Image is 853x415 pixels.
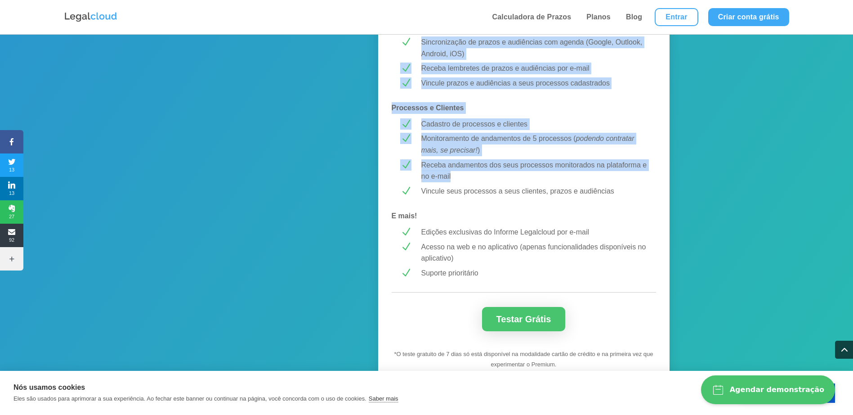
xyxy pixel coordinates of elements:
p: Receba andamentos dos seus processos monitorados na plataforma e no e-mail [421,159,648,182]
span: N [400,77,411,89]
em: podendo contratar mais, se precisar! [421,135,634,154]
p: Cadastro de processos e clientes [421,118,648,130]
p: Eles são usados para aprimorar a sua experiência. Ao fechar este banner ou continuar na página, v... [13,395,366,402]
p: Monitoramento de andamentos de 5 processos ( ) [421,133,648,156]
a: Criar conta grátis [708,8,789,26]
span: N [400,133,411,144]
strong: Nós usamos cookies [13,383,85,391]
span: N [400,159,411,171]
p: *O teste gratuito de 7 dias só está disponível na modalidade cartão de crédito e na primeira vez ... [394,349,654,370]
p: Acesso na web e no aplicativo (apenas funcionalidades disponíveis no aplicativo) [421,241,648,264]
span: N [400,118,411,130]
span: N [400,185,411,197]
a: Testar Grátis [482,307,566,331]
strong: E mais! [392,212,417,220]
img: Logo da Legalcloud [64,11,118,23]
span: N [400,36,411,48]
p: Receba lembretes de prazos e audiências por e-mail [421,63,648,74]
strong: Processos e Clientes [392,104,464,112]
a: Saber mais [369,395,398,402]
p: Vincule seus processos a seus clientes, prazos e audiências [421,185,648,197]
p: Sincronização de prazos e audiências com agenda (Google, Outlook, Android, iOS) [421,36,648,59]
p: Suporte prioritário [421,267,648,279]
span: N [400,226,411,238]
span: N [400,241,411,253]
p: Edições exclusivas do Informe Legalcloud por e-mail [421,226,648,238]
span: N [400,267,411,279]
a: Entrar [655,8,698,26]
p: Vincule prazos e audiências a seus processos cadastrados [421,77,648,89]
span: N [400,63,411,74]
